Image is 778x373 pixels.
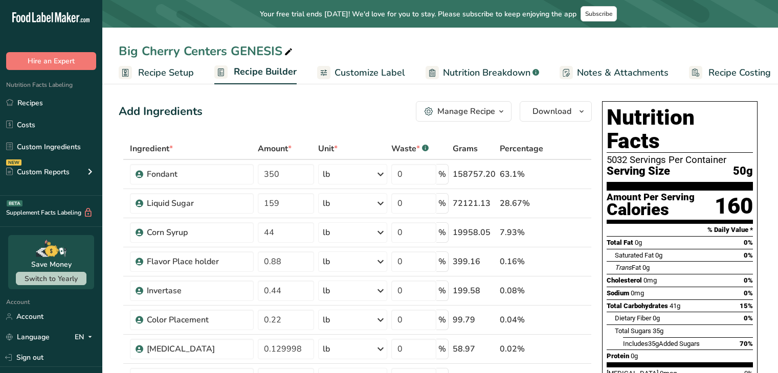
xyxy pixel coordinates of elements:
span: 0g [653,314,660,322]
div: 19958.05 [453,226,496,239]
iframe: Intercom live chat [743,338,768,363]
span: Fat [615,264,641,271]
div: 199.58 [453,285,496,297]
span: Ingredient [130,143,173,155]
button: Manage Recipe [416,101,512,122]
div: 7.93% [500,226,543,239]
div: [MEDICAL_DATA] [147,343,248,355]
a: Recipe Setup [119,61,194,84]
span: Your free trial ends [DATE]! We'd love for you to stay. Please subscribe to keep enjoying the app [260,9,576,19]
h1: Nutrition Facts [607,106,753,153]
div: Corn Syrup [147,226,248,239]
div: Save Money [31,259,72,270]
div: 399.16 [453,255,496,268]
span: Nutrition Breakdown [443,66,530,80]
div: 0.04% [500,314,543,326]
span: Includes Added Sugars [623,340,700,347]
div: Custom Reports [6,167,70,177]
div: 72121.13 [453,197,496,209]
span: Download [532,105,571,118]
span: 0% [744,289,753,297]
span: Percentage [500,143,543,155]
div: Liquid Sugar [147,197,248,209]
span: 0mg [643,276,657,284]
span: 70% [740,340,753,347]
span: 0% [744,314,753,322]
i: Trans [615,264,632,271]
span: 0g [635,239,642,246]
div: lb [323,343,330,355]
span: 0g [642,264,650,271]
span: 0% [744,239,753,246]
div: Manage Recipe [437,105,495,118]
span: Notes & Attachments [577,66,669,80]
div: Big Cherry Centers GENESIS [119,42,295,60]
span: 35g [648,340,659,347]
button: Switch to Yearly [16,272,86,285]
span: Customize Label [335,66,405,80]
div: 58.97 [453,343,496,355]
div: NEW [6,159,21,166]
span: 35g [653,327,663,335]
span: Total Carbohydrates [607,302,668,310]
section: % Daily Value * [607,224,753,236]
div: 160 [715,193,753,220]
span: 0mg [631,289,644,297]
span: 0g [655,251,662,259]
div: 0.02% [500,343,543,355]
a: Nutrition Breakdown [426,61,539,84]
span: Total Sugars [615,327,651,335]
div: lb [323,285,330,297]
div: 99.79 [453,314,496,326]
div: Waste [391,143,429,155]
span: Recipe Costing [708,66,771,80]
div: Add Ingredients [119,103,203,120]
span: Protein [607,352,629,360]
div: Fondant [147,168,248,180]
span: 50g [733,165,753,178]
button: Hire an Expert [6,52,96,70]
span: Cholesterol [607,276,642,284]
span: 0g [631,352,638,360]
div: lb [323,197,330,209]
div: Color Placement [147,314,248,326]
span: Amount [258,143,292,155]
span: Sodium [607,289,629,297]
span: 0% [744,276,753,284]
div: 0.16% [500,255,543,268]
div: Flavor Place holder [147,255,248,268]
div: 28.67% [500,197,543,209]
button: Subscribe [581,6,617,21]
div: 158757.20 [453,168,496,180]
div: Calories [607,202,695,217]
div: lb [323,255,330,268]
span: Unit [318,143,338,155]
span: 15% [740,302,753,310]
span: Grams [453,143,478,155]
span: Total Fat [607,239,633,246]
span: Dietary Fiber [615,314,651,322]
a: Customize Label [317,61,405,84]
div: EN [75,331,96,343]
button: Download [520,101,592,122]
a: Language [6,328,50,346]
span: Switch to Yearly [25,274,78,284]
span: Subscribe [585,10,612,18]
div: Amount Per Serving [607,193,695,202]
a: Recipe Builder [214,60,297,85]
div: lb [323,314,330,326]
div: 63.1% [500,168,543,180]
a: Recipe Costing [689,61,771,84]
div: lb [323,226,330,239]
span: Recipe Setup [138,66,194,80]
span: Recipe Builder [234,65,297,79]
div: 5032 Servings Per Container [607,155,753,165]
div: BETA [7,200,23,206]
div: Invertase [147,285,248,297]
span: 41g [670,302,680,310]
a: Notes & Attachments [560,61,669,84]
span: 0% [744,251,753,259]
span: Saturated Fat [615,251,654,259]
div: 0.08% [500,285,543,297]
span: Serving Size [607,165,670,178]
